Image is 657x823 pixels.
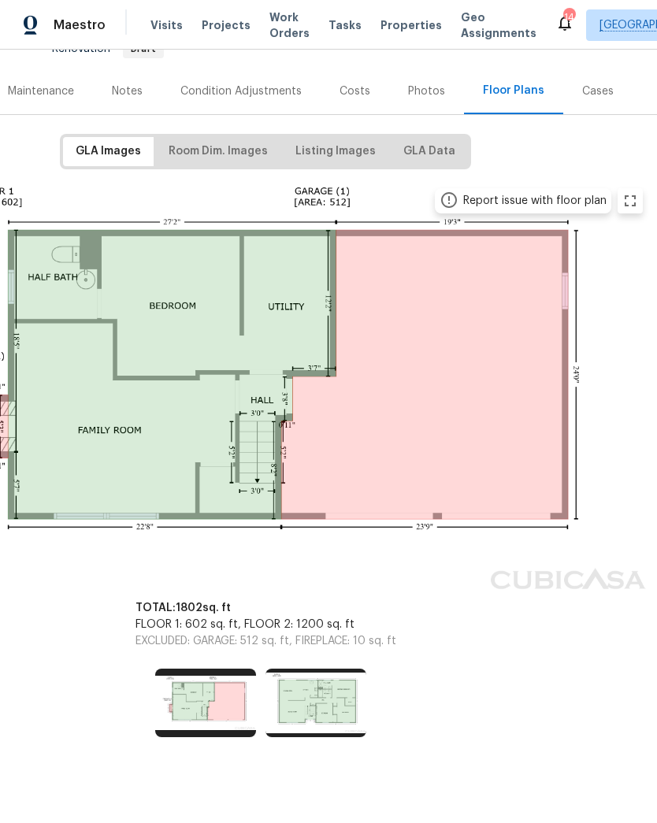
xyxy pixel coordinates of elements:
span: Properties [380,17,442,33]
div: Costs [340,83,370,99]
img: https://cabinet-assets.s3.amazonaws.com/production/storage/d94cf28d-0652-4dee-9a8a-b420800733ae.p... [265,669,366,736]
div: Condition Adjustments [180,83,302,99]
span: Listing Images [295,142,376,161]
div: Report issue with floor plan [463,193,607,209]
span: Maestro [54,17,106,33]
span: Work Orders [269,9,310,41]
button: zoom in [618,188,643,213]
p: TOTAL: 1802 sq. ft [135,600,396,617]
div: Notes [112,83,143,99]
div: Photos [408,83,445,99]
span: Visits [150,17,183,33]
span: Projects [202,17,251,33]
span: Geo Assignments [461,9,536,41]
div: Maintenance [8,83,74,99]
p: FLOOR 1: 602 sq. ft, FLOOR 2: 1200 sq. ft [135,617,396,633]
button: GLA Data [391,137,468,166]
button: Room Dim. Images [156,137,280,166]
span: Room Dim. Images [169,142,268,161]
button: GLA Images [63,137,154,166]
span: GLA Images [76,142,141,161]
button: Listing Images [283,137,388,166]
p: EXCLUDED: GARAGE: 512 sq. ft, FIREPLACE: 10 sq. ft [135,633,396,650]
span: Renovation [52,43,164,54]
div: Floor Plans [483,83,544,98]
div: Cases [582,83,614,99]
img: https://cabinet-assets.s3.amazonaws.com/production/storage/9bedf90c-4b4f-4759-9223-a693a05c4e33.p... [155,669,256,736]
span: GLA Data [403,142,455,161]
span: Tasks [328,20,362,31]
